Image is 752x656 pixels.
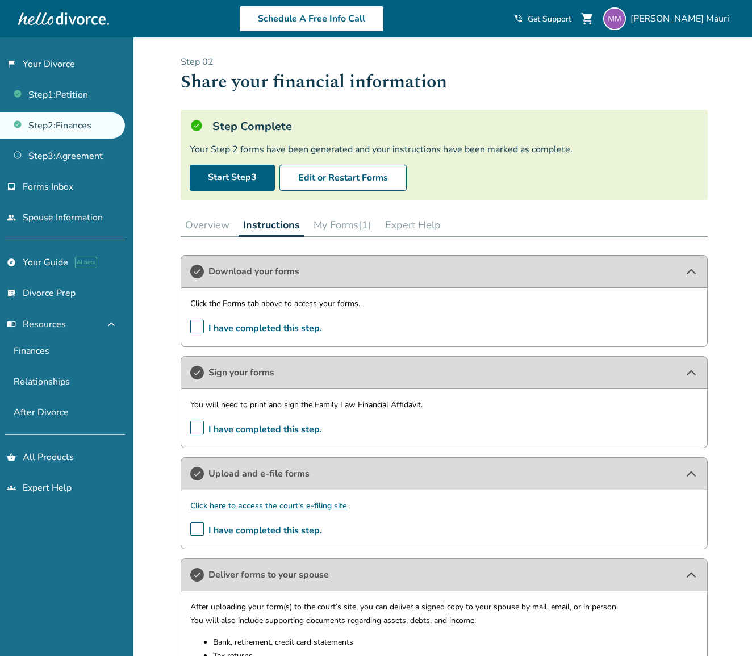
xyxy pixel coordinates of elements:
span: shopping_cart [580,12,594,26]
button: Overview [181,214,234,236]
p: Step 0 2 [181,56,708,68]
iframe: Chat Widget [695,601,752,656]
a: Click here to access the court's e-filing site [190,500,347,511]
span: people [7,213,16,222]
h1: Share your financial information [181,68,708,96]
h5: Step Complete [212,119,292,134]
a: Schedule A Free Info Call [239,6,384,32]
span: I have completed this step. [190,320,322,337]
span: flag_2 [7,60,16,69]
span: Download your forms [208,265,680,278]
p: You will also include supporting documents regarding assets, debts, and income: [190,614,698,628]
span: I have completed this step. [190,522,322,540]
p: You will need to print and sign the Family Law Financial Affidavit. [190,398,698,412]
button: My Forms(1) [309,214,376,236]
span: I have completed this step. [190,421,322,438]
span: Get Support [528,14,571,24]
p: Click the Forms tab above to access your forms. [190,297,698,311]
span: Resources [7,318,66,331]
button: Edit or Restart Forms [279,165,407,191]
p: Bank, retirement, credit card statements [213,636,698,649]
p: . [190,499,698,513]
span: Sign your forms [208,366,680,379]
button: Instructions [239,214,304,237]
a: Start Step3 [190,165,275,191]
span: list_alt_check [7,289,16,298]
span: expand_less [105,317,118,331]
a: phone_in_talkGet Support [514,14,571,24]
span: AI beta [75,257,97,268]
img: michelle.dowd@outlook.com [603,7,626,30]
span: groups [7,483,16,492]
span: inbox [7,182,16,191]
span: [PERSON_NAME] Mauri [630,12,734,25]
span: Upload and e-file forms [208,467,680,480]
span: Deliver forms to your spouse [208,569,680,581]
span: phone_in_talk [514,14,523,23]
span: explore [7,258,16,267]
div: Your Step 2 forms have been generated and your instructions have been marked as complete. [190,143,699,156]
span: shopping_basket [7,453,16,462]
p: After uploading your form(s) to the court’s site, you can deliver a signed copy to your spouse by... [190,600,698,614]
button: Expert Help [381,214,445,236]
span: Forms Inbox [23,181,73,193]
span: menu_book [7,320,16,329]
